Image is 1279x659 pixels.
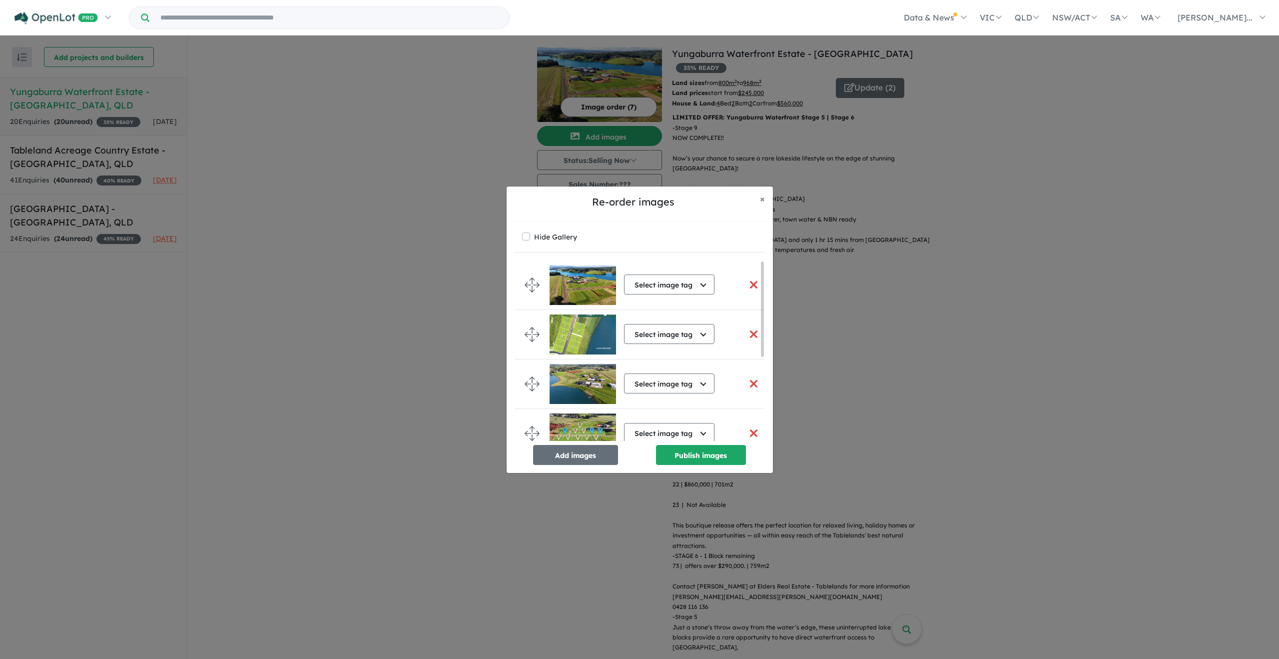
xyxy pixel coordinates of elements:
button: Add images [533,445,618,465]
span: [PERSON_NAME]... [1178,12,1253,22]
img: drag.svg [525,277,540,292]
input: Try estate name, suburb, builder or developer [151,7,507,28]
img: Yungaburra%20Waterfront%20Estate%20-%20Yungaburra___1720074249.jpg [550,265,616,305]
img: Yungaburra%20Waterfront%20Estate%20-%20Yungaburra___1749768247.png [550,314,616,354]
img: drag.svg [525,327,540,342]
span: × [760,193,765,204]
button: Select image tag [624,324,714,344]
button: Select image tag [624,423,714,443]
img: drag.svg [525,426,540,441]
label: Hide Gallery [534,230,577,244]
img: Openlot PRO Logo White [14,12,98,24]
img: Yungaburra%20Waterfront%20Estate%20-%20Yungaburra___1749768417.jpg [550,413,616,453]
h5: Re-order images [515,194,752,209]
img: Yungaburra%20Waterfront%20Estate%20-%20Yungaburra___1720074328.jpg [550,364,616,404]
img: drag.svg [525,376,540,391]
button: Select image tag [624,373,714,393]
button: Publish images [656,445,746,465]
button: Select image tag [624,274,714,294]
